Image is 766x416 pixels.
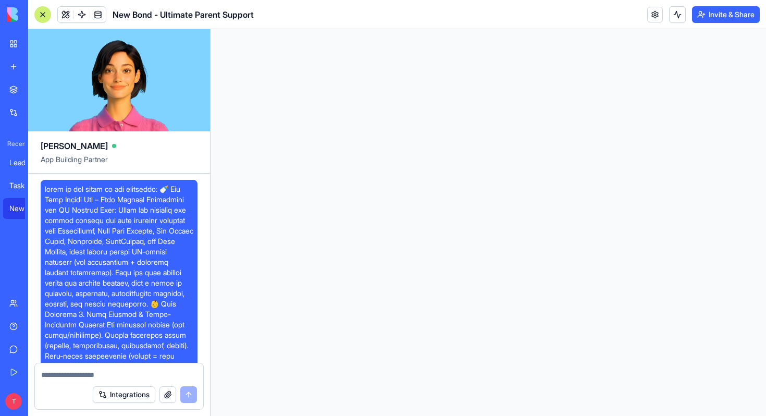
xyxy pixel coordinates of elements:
div: Lead Management System [9,157,39,168]
span: New Bond - Ultimate Parent Support [113,8,254,21]
button: Invite & Share [692,6,760,23]
a: Task Manager [3,175,45,196]
span: App Building Partner [41,154,197,173]
span: T [5,393,22,410]
div: New Bond - Ultimate Parent Support [9,203,39,214]
a: Lead Management System [3,152,45,173]
div: Task Manager [9,180,39,191]
span: Recent [3,140,25,148]
a: New Bond - Ultimate Parent Support [3,198,45,219]
button: Integrations [93,386,155,403]
img: logo [7,7,72,22]
span: [PERSON_NAME] [41,140,108,152]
